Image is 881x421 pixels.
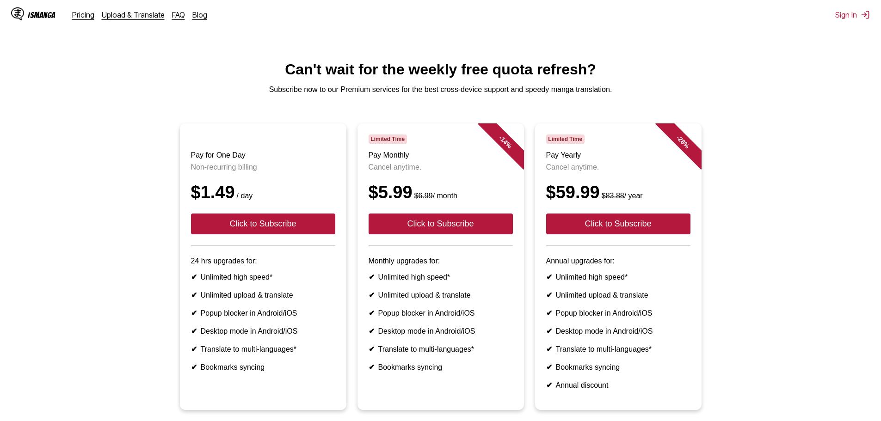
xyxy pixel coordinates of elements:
[7,61,874,78] h1: Can't wait for the weekly free quota refresh?
[369,273,513,281] li: Unlimited high speed*
[191,183,335,202] div: $1.49
[11,7,72,22] a: IsManga LogoIsManga
[546,273,690,281] li: Unlimited high speed*
[546,291,690,299] li: Unlimited upload & translate
[546,214,690,234] button: Click to Subscribe
[546,309,552,317] b: ✔
[546,363,552,371] b: ✔
[600,192,643,200] small: / year
[369,363,513,372] li: Bookmarks syncing
[413,192,457,200] small: / month
[369,309,375,317] b: ✔
[369,345,513,354] li: Translate to multi-languages*
[369,327,513,336] li: Desktop mode in Android/iOS
[191,273,197,281] b: ✔
[655,114,710,170] div: - 28 %
[546,273,552,281] b: ✔
[546,327,690,336] li: Desktop mode in Android/iOS
[191,309,197,317] b: ✔
[7,85,874,94] p: Subscribe now to our Premium services for the best cross-device support and speedy manga translat...
[414,192,433,200] s: $6.99
[546,163,690,171] p: Cancel anytime.
[861,10,870,19] img: Sign out
[369,183,513,202] div: $5.99
[369,273,375,281] b: ✔
[191,163,335,171] p: Non-recurring billing
[369,163,513,171] p: Cancel anytime.
[192,10,207,19] a: Blog
[72,10,94,19] a: Pricing
[546,327,552,335] b: ✔
[191,345,197,353] b: ✔
[235,192,253,200] small: / day
[369,327,375,335] b: ✔
[191,257,335,265] p: 24 hrs upgrades for:
[191,363,197,371] b: ✔
[369,134,407,144] span: Limited Time
[369,214,513,234] button: Click to Subscribe
[369,257,513,265] p: Monthly upgrades for:
[369,151,513,159] h3: Pay Monthly
[191,273,335,281] li: Unlimited high speed*
[546,345,552,353] b: ✔
[369,363,375,371] b: ✔
[477,114,533,170] div: - 14 %
[546,363,690,372] li: Bookmarks syncing
[369,309,513,317] li: Popup blocker in Android/iOS
[546,345,690,354] li: Translate to multi-languages*
[835,10,870,19] button: Sign In
[191,363,335,372] li: Bookmarks syncing
[546,381,552,389] b: ✔
[369,291,375,299] b: ✔
[191,345,335,354] li: Translate to multi-languages*
[28,11,55,19] div: IsManga
[191,291,335,299] li: Unlimited upload & translate
[369,345,375,353] b: ✔
[102,10,165,19] a: Upload & Translate
[602,192,624,200] s: $83.88
[546,381,690,390] li: Annual discount
[546,134,585,144] span: Limited Time
[546,183,690,202] div: $59.99
[191,214,335,234] button: Click to Subscribe
[191,327,197,335] b: ✔
[546,309,690,317] li: Popup blocker in Android/iOS
[546,151,690,159] h3: Pay Yearly
[191,291,197,299] b: ✔
[11,7,24,20] img: IsManga Logo
[191,151,335,159] h3: Pay for One Day
[546,257,690,265] p: Annual upgrades for:
[369,291,513,299] li: Unlimited upload & translate
[191,309,335,317] li: Popup blocker in Android/iOS
[172,10,185,19] a: FAQ
[546,291,552,299] b: ✔
[191,327,335,336] li: Desktop mode in Android/iOS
